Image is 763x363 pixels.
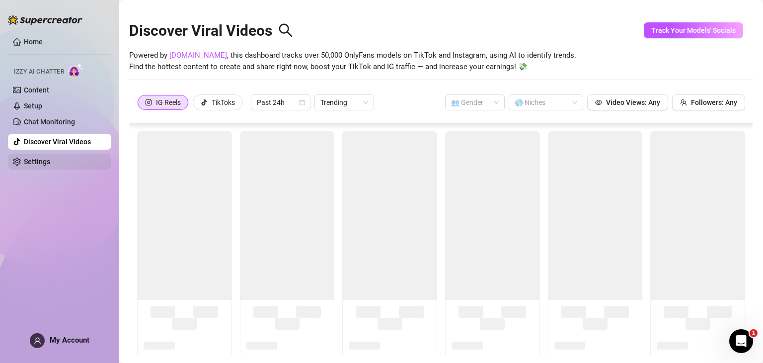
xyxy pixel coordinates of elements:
span: Track Your Models' Socials [651,26,736,34]
span: Past 24h [257,95,305,110]
span: Video Views: Any [606,98,660,106]
a: [DOMAIN_NAME] [169,51,227,60]
span: user [34,337,41,345]
span: calendar [299,99,305,105]
div: TikToks [212,95,235,110]
span: Trending [320,95,368,110]
span: Followers: Any [691,98,737,106]
span: eye [595,99,602,106]
img: logo-BBDzfeDw.svg [8,15,82,25]
span: team [680,99,687,106]
span: tik-tok [201,99,208,106]
a: Content [24,86,49,94]
span: search [278,23,293,38]
button: Track Your Models' Socials [644,22,743,38]
a: Settings [24,158,50,166]
span: Powered by , this dashboard tracks over 50,000 OnlyFans models on TikTok and Instagram, using AI ... [129,50,576,73]
span: My Account [50,336,89,345]
img: AI Chatter [68,63,83,78]
span: 1 [750,329,758,337]
iframe: Intercom live chat [729,329,753,353]
h2: Discover Viral Videos [129,21,293,40]
div: IG Reels [156,95,181,110]
button: Followers: Any [672,94,745,110]
span: instagram [145,99,152,106]
button: Video Views: Any [587,94,668,110]
a: Setup [24,102,42,110]
span: Izzy AI Chatter [14,67,64,77]
a: Home [24,38,43,46]
a: Chat Monitoring [24,118,75,126]
a: Discover Viral Videos [24,138,91,146]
